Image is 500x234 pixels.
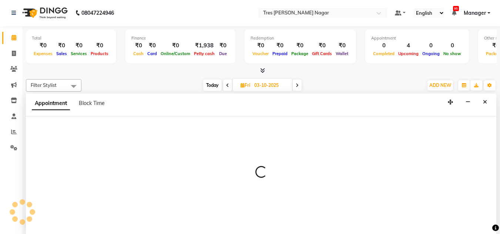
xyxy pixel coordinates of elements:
span: Manager [464,9,486,17]
span: Block Time [79,100,105,106]
div: Redemption [251,35,350,41]
span: Voucher [251,51,271,56]
span: Upcoming [396,51,420,56]
a: 95 [452,10,456,16]
div: ₹0 [271,41,289,50]
span: Cash [131,51,145,56]
div: ₹0 [251,41,271,50]
div: ₹0 [334,41,350,50]
button: ADD NEW [427,80,453,91]
span: ADD NEW [429,82,451,88]
img: logo [19,3,70,23]
div: ₹0 [54,41,69,50]
div: ₹0 [289,41,310,50]
div: 0 [371,41,396,50]
div: 0 [442,41,463,50]
b: 08047224946 [81,3,114,23]
div: ₹1,938 [192,41,217,50]
span: Completed [371,51,396,56]
span: Sales [54,51,69,56]
span: Appointment [32,97,70,110]
span: Services [69,51,89,56]
div: ₹0 [159,41,192,50]
div: ₹0 [145,41,159,50]
div: ₹0 [310,41,334,50]
span: Filter Stylist [31,82,57,88]
span: Products [89,51,110,56]
div: 4 [396,41,420,50]
div: Appointment [371,35,463,41]
input: 2025-10-03 [252,80,289,91]
div: 0 [420,41,442,50]
span: Wallet [334,51,350,56]
span: Card [145,51,159,56]
div: ₹0 [131,41,145,50]
span: 95 [453,6,459,11]
button: Close [480,96,490,108]
div: Total [32,35,110,41]
div: ₹0 [69,41,89,50]
span: Ongoing [420,51,442,56]
span: Gift Cards [310,51,334,56]
div: ₹0 [217,41,229,50]
span: Package [289,51,310,56]
span: Prepaid [271,51,289,56]
span: No show [442,51,463,56]
div: ₹0 [89,41,110,50]
span: Fri [239,82,252,88]
span: Today [203,79,222,91]
span: Expenses [32,51,54,56]
div: ₹0 [32,41,54,50]
div: Finance [131,35,229,41]
span: Online/Custom [159,51,192,56]
span: Due [217,51,229,56]
span: Petty cash [192,51,217,56]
